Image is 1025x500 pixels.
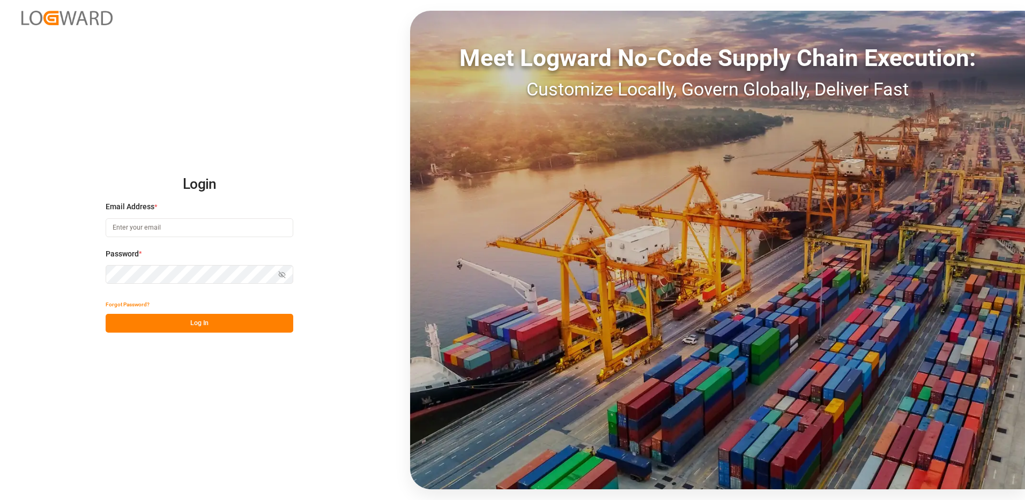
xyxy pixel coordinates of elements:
[21,11,113,25] img: Logward_new_orange.png
[410,40,1025,76] div: Meet Logward No-Code Supply Chain Execution:
[410,76,1025,103] div: Customize Locally, Govern Globally, Deliver Fast
[106,167,293,202] h2: Login
[106,248,139,260] span: Password
[106,314,293,333] button: Log In
[106,201,154,212] span: Email Address
[106,295,150,314] button: Forgot Password?
[106,218,293,237] input: Enter your email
